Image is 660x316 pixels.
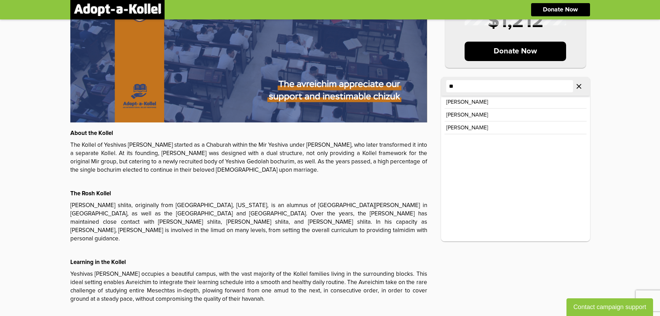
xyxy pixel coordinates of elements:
p: Yeshivas [PERSON_NAME] occupies a beautiful campus, with the vast majority of the Kollel families... [70,270,427,304]
p: [PERSON_NAME] [446,125,488,130]
img: logonobg.png [74,3,161,16]
strong: The Rosh Kollel [70,191,111,197]
strong: Learning in the Kollel [70,259,126,265]
p: [PERSON_NAME] shlita, originally from [GEOGRAPHIC_DATA], [US_STATE], is an alumnus of [GEOGRAPHIC... [70,202,427,243]
button: Contact campaign support [566,298,653,316]
p: [PERSON_NAME] [446,99,488,105]
i: close [575,82,583,91]
p: [PERSON_NAME] [446,112,488,118]
p: Donate Now [543,7,578,13]
p: Donate Now [465,42,566,61]
p: The Kollel of Yeshivas [PERSON_NAME] started as a Chaburah within the Mir Yeshiva under [PERSON_N... [70,141,427,174]
strong: About the Kollel [70,130,113,136]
